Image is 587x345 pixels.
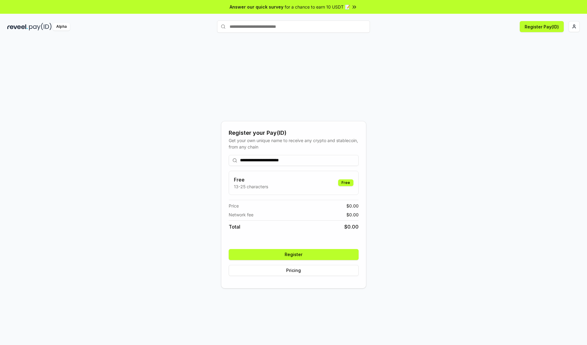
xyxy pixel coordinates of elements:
[346,203,359,209] span: $ 0.00
[344,223,359,230] span: $ 0.00
[338,179,353,186] div: Free
[229,249,359,260] button: Register
[229,203,239,209] span: Price
[234,176,268,183] h3: Free
[346,211,359,218] span: $ 0.00
[53,23,70,31] div: Alpha
[229,265,359,276] button: Pricing
[285,4,350,10] span: for a chance to earn 10 USDT 📝
[230,4,283,10] span: Answer our quick survey
[29,23,52,31] img: pay_id
[7,23,28,31] img: reveel_dark
[229,137,359,150] div: Get your own unique name to receive any crypto and stablecoin, from any chain
[229,223,240,230] span: Total
[229,129,359,137] div: Register your Pay(ID)
[234,183,268,190] p: 13-25 characters
[229,211,253,218] span: Network fee
[520,21,564,32] button: Register Pay(ID)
